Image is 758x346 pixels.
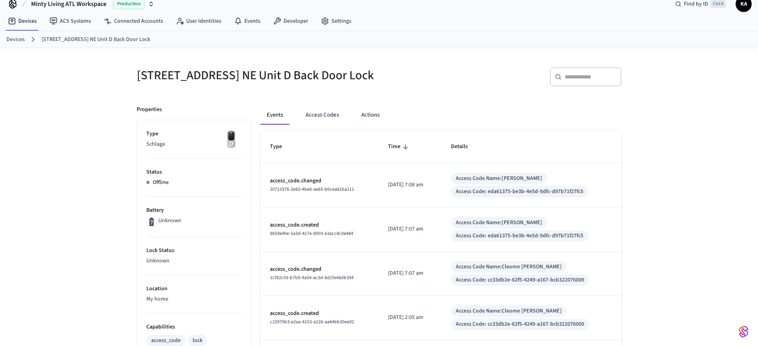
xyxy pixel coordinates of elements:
[169,14,228,28] a: User Identities
[146,206,241,215] p: Battery
[146,140,241,149] p: Schlage
[456,232,583,240] div: Access Code: eda61375-be3b-4e5d-9dfc-d97b71f27fc5
[137,67,374,84] h5: [STREET_ADDRESS] NE Unit D Back Door Lock
[146,323,241,331] p: Capabilities
[456,307,562,315] div: Access Code Name: Cleome [PERSON_NAME]
[137,106,162,114] p: Properties
[6,35,25,44] a: Devices
[388,225,432,233] p: [DATE] 7:07 am
[388,313,432,322] p: [DATE] 2:05 am
[388,141,411,153] span: Time
[260,106,622,125] div: ant example
[267,14,315,28] a: Developer
[270,186,354,193] span: 20711976-2e83-4be6-ae65-b0cea81ba111
[270,141,292,153] span: Type
[456,320,584,328] div: Access Code: cc33db2e-62f5-4249-a167-bcb322076009
[158,217,181,225] p: Unknown
[270,265,369,274] p: access_code.changed
[451,141,478,153] span: Details
[97,14,169,28] a: Connected Accounts
[456,188,583,196] div: Access Code: eda61375-be3b-4e5d-9dfc-d97b71f27fc5
[146,285,241,293] p: Location
[456,276,584,284] div: Access Code: cc33db2e-62f5-4249-a167-bcb322076009
[270,274,354,281] span: 1cf82c03-b7b9-4a54-ac3d-8d1fe48db394
[41,35,150,44] a: [STREET_ADDRESS] NE Unit D Back Door Lock
[739,325,748,338] img: SeamLogoGradient.69752ec5.svg
[146,168,241,176] p: Status
[146,295,241,303] p: My home
[270,309,369,318] p: access_code.created
[43,14,97,28] a: ACS Systems
[153,178,169,187] p: Offline
[315,14,358,28] a: Settings
[388,269,432,278] p: [DATE] 7:07 am
[221,130,241,150] img: Yale Assure Touchscreen Wifi Smart Lock, Satin Nickel, Front
[228,14,267,28] a: Events
[456,219,542,227] div: Access Code Name: [PERSON_NAME]
[270,177,369,185] p: access_code.changed
[270,319,354,325] span: c22970b3-e2aa-4153-a128-aa44bb30ee92
[146,257,241,265] p: Unknown
[299,106,345,125] button: Access Codes
[193,336,203,345] div: lock
[2,14,43,28] a: Devices
[456,263,562,271] div: Access Code Name: Cleome [PERSON_NAME]
[388,181,432,189] p: [DATE] 7:08 am
[270,230,353,237] span: 9659e40e-5a3d-417e-8003-e3acc8c0e484
[355,106,386,125] button: Actions
[146,246,241,255] p: Lock Status
[151,336,181,345] div: access_code
[260,106,289,125] button: Events
[456,174,542,183] div: Access Code Name: [PERSON_NAME]
[270,221,369,229] p: access_code.created
[146,130,241,138] p: Type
